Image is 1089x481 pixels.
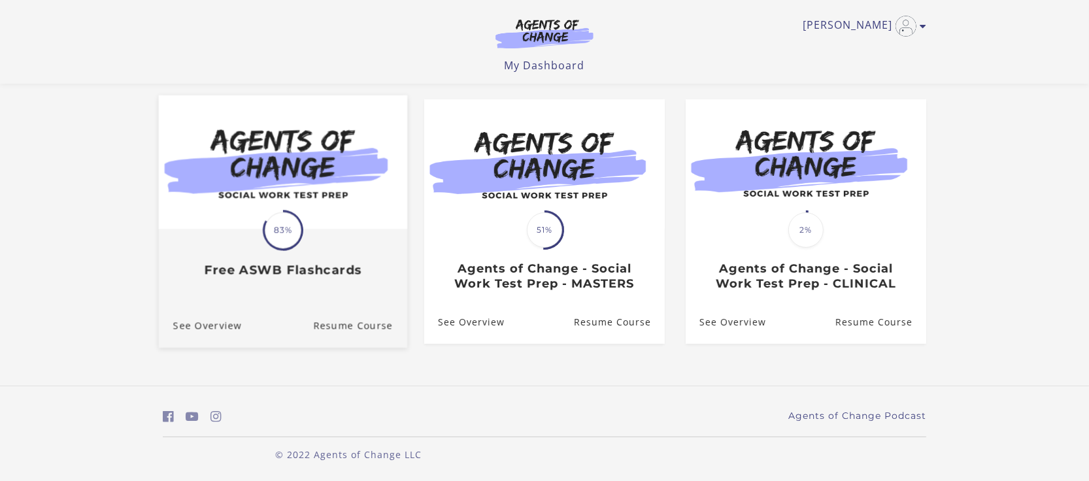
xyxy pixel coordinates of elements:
[424,301,505,344] a: Agents of Change - Social Work Test Prep - MASTERS: See Overview
[699,261,912,291] h3: Agents of Change - Social Work Test Prep - CLINICAL
[527,212,562,248] span: 51%
[163,448,534,461] p: © 2022 Agents of Change LLC
[186,410,199,423] i: https://www.youtube.com/c/AgentsofChangeTestPrepbyMeaganMitchell (Open in a new window)
[210,407,222,426] a: https://www.instagram.com/agentsofchangeprep/ (Open in a new window)
[438,261,650,291] h3: Agents of Change - Social Work Test Prep - MASTERS
[686,301,766,344] a: Agents of Change - Social Work Test Prep - CLINICAL: See Overview
[788,212,824,248] span: 2%
[265,212,301,249] span: 83%
[482,18,607,48] img: Agents of Change Logo
[186,407,199,426] a: https://www.youtube.com/c/AgentsofChangeTestPrepbyMeaganMitchell (Open in a new window)
[788,409,926,423] a: Agents of Change Podcast
[313,304,407,348] a: Free ASWB Flashcards: Resume Course
[163,410,174,423] i: https://www.facebook.com/groups/aswbtestprep (Open in a new window)
[163,407,174,426] a: https://www.facebook.com/groups/aswbtestprep (Open in a new window)
[835,301,926,344] a: Agents of Change - Social Work Test Prep - CLINICAL: Resume Course
[574,301,665,344] a: Agents of Change - Social Work Test Prep - MASTERS: Resume Course
[159,304,242,348] a: Free ASWB Flashcards: See Overview
[803,16,920,37] a: Toggle menu
[505,58,585,73] a: My Dashboard
[210,410,222,423] i: https://www.instagram.com/agentsofchangeprep/ (Open in a new window)
[173,263,393,278] h3: Free ASWB Flashcards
